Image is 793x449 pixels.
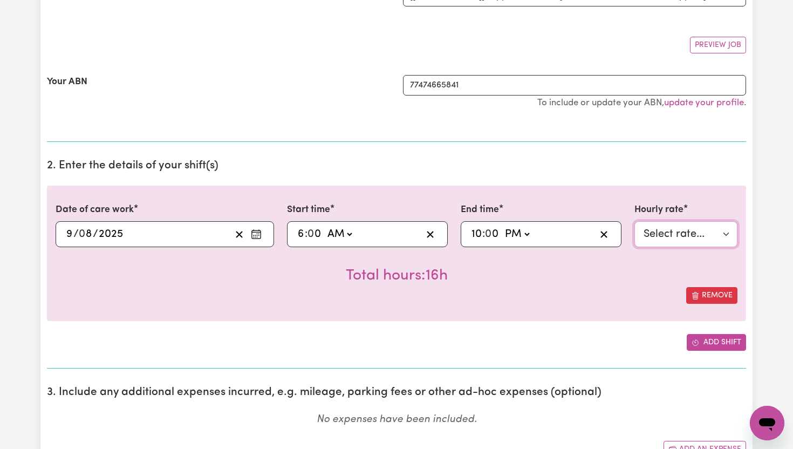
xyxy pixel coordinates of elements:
[98,226,124,242] input: ----
[47,386,746,399] h2: 3. Include any additional expenses incurred, e.g. mileage, parking fees or other ad-hoc expenses ...
[750,406,784,440] iframe: Button to launch messaging window
[687,334,746,351] button: Add another shift
[664,98,744,107] a: update your profile
[482,228,485,240] span: :
[93,228,98,240] span: /
[248,226,265,242] button: Enter the date of care work
[305,228,307,240] span: :
[309,226,323,242] input: --
[47,75,87,89] label: Your ABN
[471,226,482,242] input: --
[297,226,305,242] input: --
[486,226,500,242] input: --
[73,228,79,240] span: /
[79,226,93,242] input: --
[346,268,448,283] span: Total hours worked: 16 hours
[634,203,683,217] label: Hourly rate
[690,37,746,53] button: Preview Job
[231,226,248,242] button: Clear date
[79,229,85,240] span: 0
[66,226,73,242] input: --
[686,287,737,304] button: Remove this shift
[287,203,330,217] label: Start time
[317,414,477,425] em: No expenses have been included.
[47,159,746,173] h2: 2. Enter the details of your shift(s)
[307,229,314,240] span: 0
[537,98,746,107] small: To include or update your ABN, .
[461,203,499,217] label: End time
[485,229,491,240] span: 0
[56,203,134,217] label: Date of care work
